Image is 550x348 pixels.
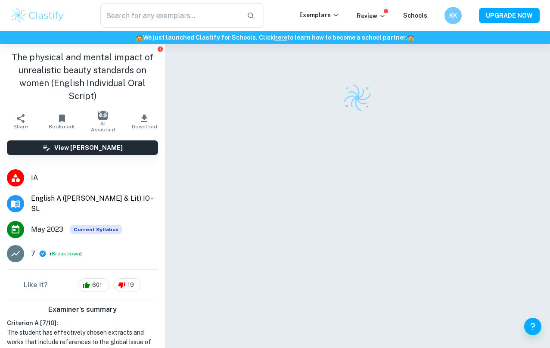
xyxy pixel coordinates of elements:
[448,11,458,20] h6: KK
[49,124,75,130] span: Bookmark
[78,278,109,292] div: 601
[299,10,339,20] p: Exemplars
[124,109,165,134] button: Download
[136,34,143,41] span: 🏫
[50,250,82,258] span: ( )
[31,249,35,259] p: 7
[342,83,373,113] img: Clastify logo
[52,250,80,258] button: Breakdown
[70,225,122,234] div: This exemplar is based on the current syllabus. Feel free to refer to it for inspiration/ideas wh...
[7,318,158,328] h6: Criterion A [ 7 / 10 ]:
[357,11,386,21] p: Review
[83,109,124,134] button: AI Assistant
[31,193,158,214] span: English A ([PERSON_NAME] & Lit) IO - SL
[524,318,541,335] button: Help and Feedback
[70,225,122,234] span: Current Syllabus
[87,281,107,289] span: 601
[41,109,83,134] button: Bookmark
[403,12,427,19] a: Schools
[31,224,63,235] span: May 2023
[407,34,414,41] span: 🏫
[88,121,119,133] span: AI Assistant
[123,281,139,289] span: 19
[479,8,540,23] button: UPGRADE NOW
[13,124,28,130] span: Share
[7,140,158,155] button: View [PERSON_NAME]
[444,7,462,24] button: KK
[7,51,158,103] h1: The physical and mental impact of unrealistic beauty standards on women (English Individual Oral ...
[54,143,123,152] h6: View [PERSON_NAME]
[157,46,163,52] button: Report issue
[10,7,65,24] img: Clastify logo
[132,124,157,130] span: Download
[2,33,548,42] h6: We just launched Clastify for Schools. Click to learn how to become a school partner.
[31,173,158,183] span: IA
[114,278,141,292] div: 19
[98,111,108,120] img: AI Assistant
[3,304,162,315] h6: Examiner's summary
[100,3,240,28] input: Search for any exemplars...
[274,34,287,41] a: here
[24,280,48,290] h6: Like it?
